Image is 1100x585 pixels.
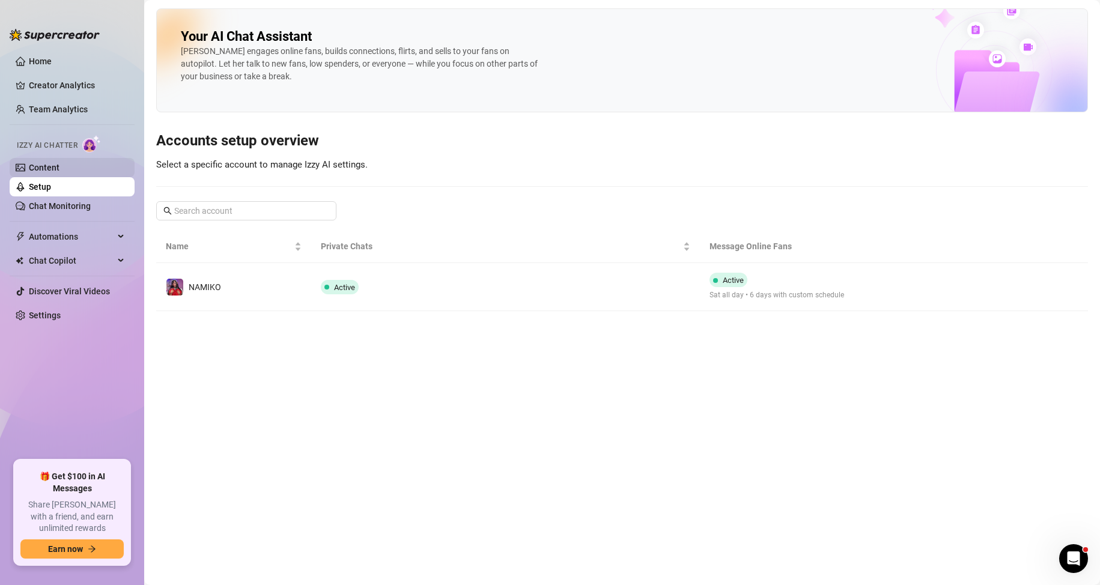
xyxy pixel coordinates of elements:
[166,279,183,296] img: NAMIKO
[156,159,368,170] span: Select a specific account to manage Izzy AI settings.
[20,539,124,559] button: Earn nowarrow-right
[334,283,355,292] span: Active
[29,201,91,211] a: Chat Monitoring
[16,256,23,265] img: Chat Copilot
[20,499,124,535] span: Share [PERSON_NAME] with a friend, and earn unlimited rewards
[88,545,96,553] span: arrow-right
[163,207,172,215] span: search
[156,132,1088,151] h3: Accounts setup overview
[29,311,61,320] a: Settings
[10,29,100,41] img: logo-BBDzfeDw.svg
[29,182,51,192] a: Setup
[29,56,52,66] a: Home
[700,230,959,263] th: Message Online Fans
[82,135,101,153] img: AI Chatter
[156,230,311,263] th: Name
[710,289,844,301] span: Sat all day • 6 days with custom schedule
[29,163,59,172] a: Content
[16,232,25,241] span: thunderbolt
[17,140,77,151] span: Izzy AI Chatter
[174,204,320,217] input: Search account
[48,544,83,554] span: Earn now
[29,76,125,95] a: Creator Analytics
[29,251,114,270] span: Chat Copilot
[181,45,541,83] div: [PERSON_NAME] engages online fans, builds connections, flirts, and sells to your fans on autopilo...
[20,471,124,494] span: 🎁 Get $100 in AI Messages
[166,240,292,253] span: Name
[181,28,312,45] h2: Your AI Chat Assistant
[1059,544,1088,573] iframe: Intercom live chat
[321,240,680,253] span: Private Chats
[29,227,114,246] span: Automations
[189,282,221,292] span: NAMIKO
[29,105,88,114] a: Team Analytics
[311,230,699,263] th: Private Chats
[723,276,744,285] span: Active
[29,286,110,296] a: Discover Viral Videos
